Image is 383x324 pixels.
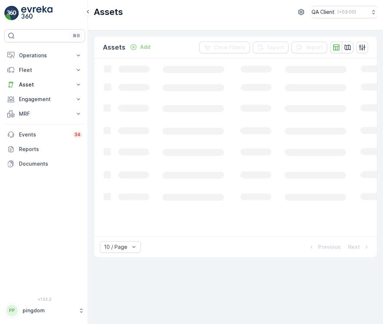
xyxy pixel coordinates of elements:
[103,42,125,53] p: Assets
[73,33,80,39] p: ⌘B
[214,44,245,51] p: Clear Filters
[4,107,85,121] button: MRF
[140,43,150,51] p: Add
[19,131,69,138] p: Events
[4,157,85,171] a: Documents
[4,77,85,92] button: Asset
[4,92,85,107] button: Engagement
[348,243,360,251] p: Next
[74,132,81,138] p: 34
[4,142,85,157] a: Reports
[253,42,289,53] button: Export
[337,9,356,15] p: ( +03:00 )
[4,127,85,142] a: Events34
[312,6,377,18] button: QA Client(+03:00)
[21,6,53,20] img: logo_light-DOdMpM7g.png
[318,243,341,251] p: Previous
[312,8,334,16] p: QA Client
[127,43,153,51] button: Add
[4,63,85,77] button: Fleet
[347,243,371,251] button: Next
[4,297,85,301] span: v 1.52.2
[291,42,327,53] button: Import
[19,110,70,117] p: MRF
[199,42,250,53] button: Clear Filters
[94,6,123,18] p: Assets
[306,44,323,51] p: Import
[4,6,19,20] img: logo
[19,52,70,59] p: Operations
[19,81,70,88] p: Asset
[19,66,70,74] p: Fleet
[307,243,341,251] button: Previous
[6,305,18,316] div: PP
[19,146,82,153] p: Reports
[23,307,75,314] p: pingdom
[4,303,85,318] button: PPpingdom
[4,48,85,63] button: Operations
[19,96,70,103] p: Engagement
[267,44,284,51] p: Export
[19,160,82,167] p: Documents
